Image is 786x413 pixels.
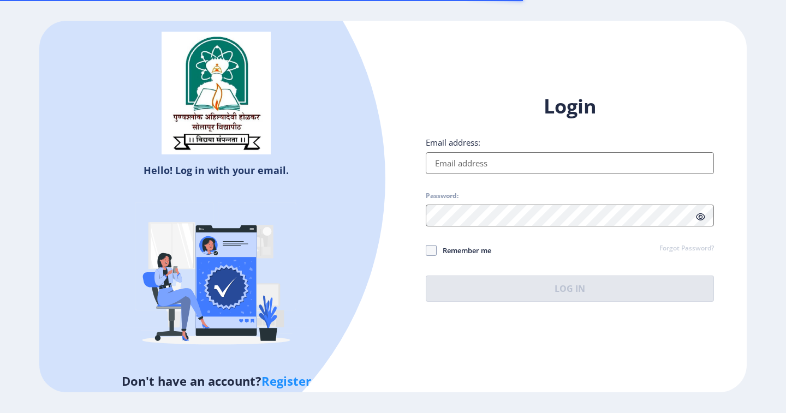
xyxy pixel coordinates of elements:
label: Password: [426,191,458,200]
h1: Login [426,93,714,119]
a: Register [261,373,311,389]
input: Email address [426,152,714,174]
img: sulogo.png [162,32,271,155]
span: Remember me [437,244,491,257]
a: Forgot Password? [659,244,714,254]
label: Email address: [426,137,480,148]
button: Log In [426,276,714,302]
h5: Don't have an account? [47,372,385,390]
img: Verified-rafiki.svg [121,181,312,372]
